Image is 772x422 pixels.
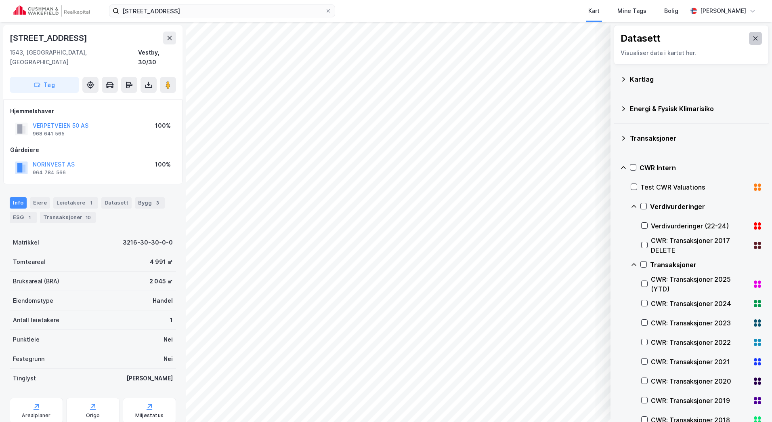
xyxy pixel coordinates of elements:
div: Bolig [664,6,678,16]
div: Gårdeiere [10,145,176,155]
div: [STREET_ADDRESS] [10,32,89,44]
div: 968 641 565 [33,131,65,137]
div: 1 [87,199,95,207]
div: Energi & Fysisk Klimarisiko [630,104,762,114]
div: Kontrollprogram for chat [732,383,772,422]
div: 4 991 ㎡ [150,257,173,267]
div: CWR: Transaksjoner 2022 [651,338,749,347]
div: CWR Intern [640,163,762,173]
div: Mine Tags [617,6,646,16]
div: Nei [164,335,173,344]
iframe: Chat Widget [732,383,772,422]
div: Test CWR Valuations [640,182,749,192]
div: [PERSON_NAME] [126,373,173,383]
div: Origo [86,412,100,419]
div: Punktleie [13,335,40,344]
div: CWR: Transaksjoner 2020 [651,376,749,386]
div: Eiendomstype [13,296,53,306]
div: Transaksjoner [650,260,762,270]
div: Vestby, 30/30 [138,48,176,67]
div: Festegrunn [13,354,44,364]
div: Tinglyst [13,373,36,383]
div: Datasett [101,197,132,209]
div: Kartlag [630,74,762,84]
div: [PERSON_NAME] [700,6,746,16]
div: 964 784 566 [33,169,66,176]
div: 1 [25,213,34,222]
button: Tag [10,77,79,93]
div: 3216-30-30-0-0 [123,238,173,247]
div: 10 [84,213,92,222]
div: Visualiser data i kartet her. [621,48,762,58]
div: CWR: Transaksjoner 2024 [651,299,749,308]
div: Leietakere [53,197,98,209]
div: CWR: Transaksjoner 2023 [651,318,749,328]
div: Verdivurderinger (22-24) [651,221,749,231]
div: ESG [10,212,37,223]
div: 1 [170,315,173,325]
div: Matrikkel [13,238,39,247]
div: Tomteareal [13,257,45,267]
div: Miljøstatus [135,412,164,419]
div: CWR: Transaksjoner 2017 DELETE [651,236,749,255]
div: Bruksareal (BRA) [13,276,59,286]
div: Arealplaner [22,412,50,419]
div: Datasett [621,32,661,45]
div: Transaksjoner [40,212,96,223]
div: Bygg [135,197,165,209]
div: Eiere [30,197,50,209]
div: CWR: Transaksjoner 2025 (YTD) [651,274,749,294]
img: cushman-wakefield-realkapital-logo.202ea83816669bd177139c58696a8fa1.svg [13,5,90,17]
div: Verdivurderinger [650,202,762,211]
div: 2 045 ㎡ [149,276,173,286]
div: CWR: Transaksjoner 2021 [651,357,749,367]
input: Søk på adresse, matrikkel, gårdeiere, leietakere eller personer [119,5,325,17]
div: 100% [155,160,171,169]
div: Antall leietakere [13,315,59,325]
div: 1543, [GEOGRAPHIC_DATA], [GEOGRAPHIC_DATA] [10,48,138,67]
div: Kart [588,6,600,16]
div: Handel [153,296,173,306]
div: 3 [153,199,162,207]
div: Transaksjoner [630,133,762,143]
div: Nei [164,354,173,364]
div: Info [10,197,27,209]
div: Hjemmelshaver [10,106,176,116]
div: CWR: Transaksjoner 2019 [651,396,749,405]
div: 100% [155,121,171,131]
